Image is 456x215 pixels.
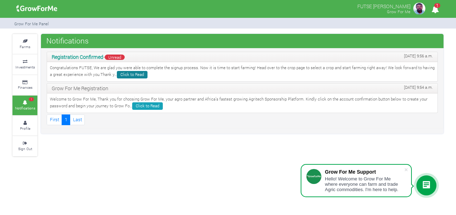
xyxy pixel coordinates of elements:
a: 1 [428,7,442,14]
span: [DATE] 9:56 a.m. [404,53,433,59]
small: Farms [20,44,30,49]
b: Registration Confirmed [52,53,103,60]
a: First [47,114,62,125]
p: - [52,53,433,61]
p: Welcome to Grow For Me, Thank you for choosing Grow For Me, your agro partner and Africa’s fastes... [50,96,435,110]
span: 1 [29,97,34,102]
small: Notifications [15,106,35,111]
a: Sign Out [12,136,37,156]
div: Hello! Welcome to Grow For Me where everyone can farm and trade Agric commodities. I'm here to help. [325,176,404,192]
a: Investments [12,55,37,74]
small: Investments [15,65,35,70]
p: Grow For Me Registration [52,85,433,92]
small: Grow For Me Panel [14,21,49,26]
a: Farms [12,34,37,54]
img: growforme image [412,1,426,16]
span: [DATE] 9:54 a.m. [404,85,433,91]
div: Grow For Me Support [325,169,404,175]
small: Grow For Me [387,9,410,14]
small: Finances [18,85,32,90]
a: Click to Read [132,102,163,110]
a: Last [70,114,85,125]
small: Profile [20,126,30,131]
a: Finances [12,75,37,95]
img: growforme image [14,1,60,16]
p: FUTSE [PERSON_NAME] [357,1,410,10]
p: Congratulations FUTSE, We are glad you were able to complete the signup process. Now it is time t... [50,65,435,78]
i: Notifications [428,1,442,17]
small: Sign Out [18,146,32,151]
span: Unread [105,55,125,60]
a: 1 Notifications [12,96,37,115]
a: Profile [12,116,37,135]
a: 1 [62,114,70,125]
nav: Page Navigation [47,114,438,125]
a: Click to Read [117,71,147,78]
span: Notifications [45,34,90,48]
span: 1 [434,3,440,8]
